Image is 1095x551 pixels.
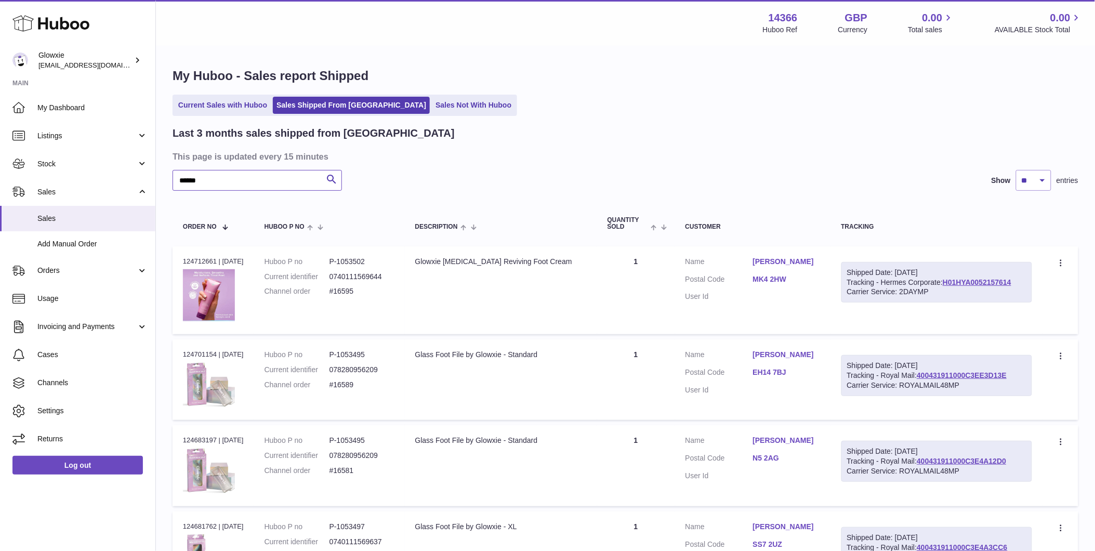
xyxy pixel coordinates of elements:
[265,350,329,360] dt: Huboo P no
[415,224,458,230] span: Description
[847,287,1026,297] div: Carrier Service: 2DAYMP
[265,224,305,230] span: Huboo P no
[265,380,329,390] dt: Channel order
[847,381,1026,390] div: Carrier Service: ROYALMAIL48MP
[329,436,394,445] dd: P-1053495
[265,451,329,461] dt: Current identifier
[685,522,753,534] dt: Name
[995,11,1083,35] a: 0.00 AVAILABLE Stock Total
[685,224,821,230] div: Customer
[173,68,1078,84] h1: My Huboo - Sales report Shipped
[37,187,137,197] span: Sales
[685,368,753,380] dt: Postal Code
[685,292,753,301] dt: User Id
[753,453,821,463] a: N5 2AG
[995,25,1083,35] span: AVAILABLE Stock Total
[37,103,148,113] span: My Dashboard
[917,371,1007,379] a: 400431911000C3EE3D13E
[37,406,148,416] span: Settings
[37,266,137,275] span: Orders
[329,286,394,296] dd: #16595
[37,294,148,304] span: Usage
[265,272,329,282] dt: Current identifier
[329,365,394,375] dd: 078280956209
[265,257,329,267] dt: Huboo P no
[37,131,137,141] span: Listings
[329,272,394,282] dd: 0740111569644
[265,436,329,445] dt: Huboo P no
[265,466,329,476] dt: Channel order
[1057,176,1078,186] span: entries
[183,257,244,266] div: 124712661 | [DATE]
[329,522,394,532] dd: P-1053497
[415,350,587,360] div: Glass Foot File by Glowxie - Standard
[37,434,148,444] span: Returns
[597,425,675,506] td: 1
[38,61,153,69] span: [EMAIL_ADDRESS][DOMAIN_NAME]
[265,522,329,532] dt: Huboo P no
[685,436,753,448] dt: Name
[183,363,235,408] img: 1753442419.jpg
[37,239,148,249] span: Add Manual Order
[908,25,954,35] span: Total sales
[183,350,244,359] div: 124701154 | [DATE]
[847,268,1026,278] div: Shipped Date: [DATE]
[12,456,143,475] a: Log out
[329,466,394,476] dd: #16581
[12,53,28,68] img: internalAdmin-14366@internal.huboo.com
[183,224,217,230] span: Order No
[37,159,137,169] span: Stock
[992,176,1011,186] label: Show
[37,214,148,224] span: Sales
[432,97,515,114] a: Sales Not With Huboo
[685,274,753,287] dt: Postal Code
[608,217,649,230] span: Quantity Sold
[685,385,753,395] dt: User Id
[273,97,430,114] a: Sales Shipped From [GEOGRAPHIC_DATA]
[841,262,1032,303] div: Tracking - Hermes Corporate:
[753,274,821,284] a: MK4 2HW
[753,368,821,377] a: EH14 7BJ
[685,471,753,481] dt: User Id
[845,11,867,25] strong: GBP
[173,126,455,140] h2: Last 3 months sales shipped from [GEOGRAPHIC_DATA]
[847,361,1026,371] div: Shipped Date: [DATE]
[685,453,753,466] dt: Postal Code
[847,447,1026,456] div: Shipped Date: [DATE]
[841,224,1032,230] div: Tracking
[415,522,587,532] div: Glass Foot File by Glowxie - XL
[415,436,587,445] div: Glass Foot File by Glowxie - Standard
[175,97,271,114] a: Current Sales with Huboo
[685,350,753,362] dt: Name
[769,11,798,25] strong: 14366
[685,257,753,269] dt: Name
[597,339,675,420] td: 1
[37,378,148,388] span: Channels
[415,257,587,267] div: Glowxie [MEDICAL_DATA] Reviving Foot Cream
[37,350,148,360] span: Cases
[265,537,329,547] dt: Current identifier
[753,522,821,532] a: [PERSON_NAME]
[922,11,943,25] span: 0.00
[329,451,394,461] dd: 078280956209
[763,25,798,35] div: Huboo Ref
[943,278,1011,286] a: H01HYA0052157614
[753,540,821,549] a: SS7 2UZ
[753,436,821,445] a: [PERSON_NAME]
[173,151,1076,162] h3: This page is updated every 15 minutes
[841,441,1032,482] div: Tracking - Royal Mail:
[847,533,1026,543] div: Shipped Date: [DATE]
[597,246,675,334] td: 1
[183,269,235,321] img: 1753479649.jpeg
[329,380,394,390] dd: #16589
[753,350,821,360] a: [PERSON_NAME]
[38,50,132,70] div: Glowxie
[265,365,329,375] dt: Current identifier
[183,449,235,493] img: 1753442419.jpg
[183,436,244,445] div: 124683197 | [DATE]
[838,25,868,35] div: Currency
[847,466,1026,476] div: Carrier Service: ROYALMAIL48MP
[841,355,1032,396] div: Tracking - Royal Mail:
[908,11,954,35] a: 0.00 Total sales
[1050,11,1071,25] span: 0.00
